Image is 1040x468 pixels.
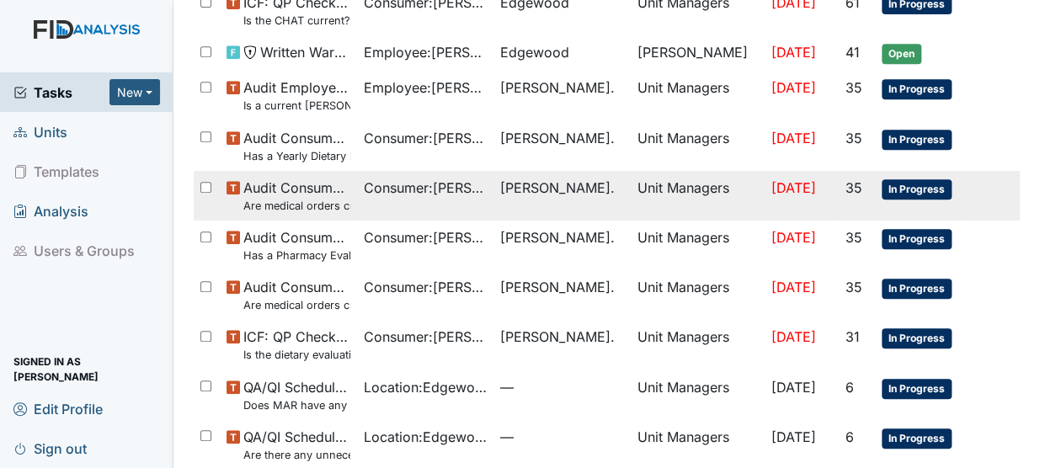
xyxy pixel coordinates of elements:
span: In Progress [882,130,952,150]
span: Employee : [PERSON_NAME] [364,77,487,98]
span: — [500,427,623,447]
span: 41 [845,44,859,61]
small: Are there any unnecessary items in the van? [243,447,349,463]
span: [DATE] [771,179,816,196]
span: Edgewood [500,42,569,62]
span: Analysis [13,198,88,224]
span: 35 [845,79,861,96]
span: 6 [845,428,853,445]
span: [PERSON_NAME]. [500,227,615,247]
small: Has a Pharmacy Evaluation been completed quarterly? [243,247,349,263]
span: 35 [845,279,861,295]
span: In Progress [882,79,952,99]
span: QA/QI Scheduled Inspection Does MAR have any blank days that should have been initialed? [243,377,349,413]
span: QA/QI Scheduled Inspection Are there any unnecessary items in the van? [243,427,349,463]
span: [DATE] [771,328,816,345]
span: ICF: QP Checklist Is the dietary evaluation current? (document the date in the comment section) [243,327,349,363]
small: Has a Yearly Dietary Evaluation been completed? [243,148,349,164]
span: [PERSON_NAME]. [500,277,615,297]
span: Sign out [13,435,87,461]
span: Employee : [PERSON_NAME] [364,42,487,62]
span: In Progress [882,328,952,348]
span: [DATE] [771,79,816,96]
span: Location : Edgewood [364,427,487,447]
span: — [500,377,623,397]
span: Open [882,44,921,64]
span: [DATE] [771,428,816,445]
span: In Progress [882,379,952,399]
span: 35 [845,179,861,196]
span: [DATE] [771,130,816,146]
span: Written Warning [260,42,349,62]
a: Tasks [13,82,109,103]
td: [PERSON_NAME] [631,35,765,71]
span: [DATE] [771,379,816,396]
small: Is a current [PERSON_NAME] Training certificate found in the file (1 year)? [243,98,349,114]
span: 31 [845,328,859,345]
td: Unit Managers [631,320,765,370]
span: In Progress [882,279,952,299]
span: Consumer : [PERSON_NAME] [364,227,487,247]
span: [PERSON_NAME]. [500,128,615,148]
span: [PERSON_NAME]. [500,178,615,198]
td: Unit Managers [631,221,765,270]
span: Audit Consumers Charts Are medical orders current (ninety days)? [243,277,349,313]
span: [DATE] [771,229,816,246]
button: New [109,79,160,105]
span: In Progress [882,179,952,199]
td: Unit Managers [631,71,765,120]
span: [DATE] [771,44,816,61]
td: Unit Managers [631,270,765,320]
span: 35 [845,130,861,146]
span: Audit Consumers Charts Has a Yearly Dietary Evaluation been completed? [243,128,349,164]
span: Consumer : [PERSON_NAME] [364,277,487,297]
span: Edit Profile [13,396,103,422]
span: Consumer : [PERSON_NAME] [364,178,487,198]
span: In Progress [882,428,952,449]
span: [DATE] [771,279,816,295]
span: Location : Edgewood [364,377,487,397]
span: Audit Consumers Charts Are medical orders current (ninety days)? [243,178,349,214]
span: Audit Employees Is a current MANDT Training certificate found in the file (1 year)? [243,77,349,114]
span: Audit Consumers Charts Has a Pharmacy Evaluation been completed quarterly? [243,227,349,263]
span: Units [13,119,67,145]
small: Does MAR have any blank days that should have been initialed? [243,397,349,413]
span: [PERSON_NAME]. [500,327,615,347]
td: Unit Managers [631,370,765,420]
span: Signed in as [PERSON_NAME] [13,356,160,382]
small: Is the CHAT current? (document the date in the comment section) [243,13,349,29]
span: Consumer : [PERSON_NAME] [364,327,487,347]
small: Are medical orders current (ninety days)? [243,297,349,313]
span: In Progress [882,229,952,249]
td: Unit Managers [631,171,765,221]
span: Consumer : [PERSON_NAME] [364,128,487,148]
td: Unit Managers [631,121,765,171]
span: 6 [845,379,853,396]
small: Is the dietary evaluation current? (document the date in the comment section) [243,347,349,363]
span: 35 [845,229,861,246]
small: Are medical orders current (ninety days)? [243,198,349,214]
span: [PERSON_NAME]. [500,77,615,98]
